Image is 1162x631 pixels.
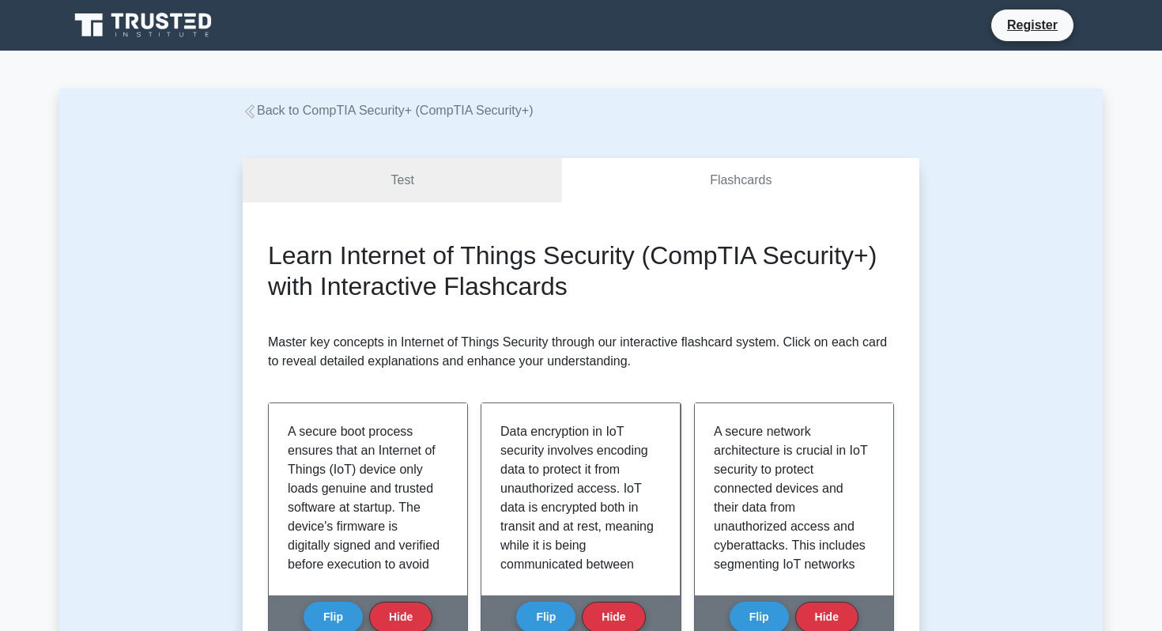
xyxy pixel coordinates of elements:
a: Register [998,15,1067,35]
p: Master key concepts in Internet of Things Security through our interactive flashcard system. Clic... [268,333,894,371]
a: Test [243,158,562,203]
a: Back to CompTIA Security+ (CompTIA Security+) [243,104,533,117]
h2: Learn Internet of Things Security (CompTIA Security+) with Interactive Flashcards [268,240,894,301]
a: Flashcards [562,158,919,203]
